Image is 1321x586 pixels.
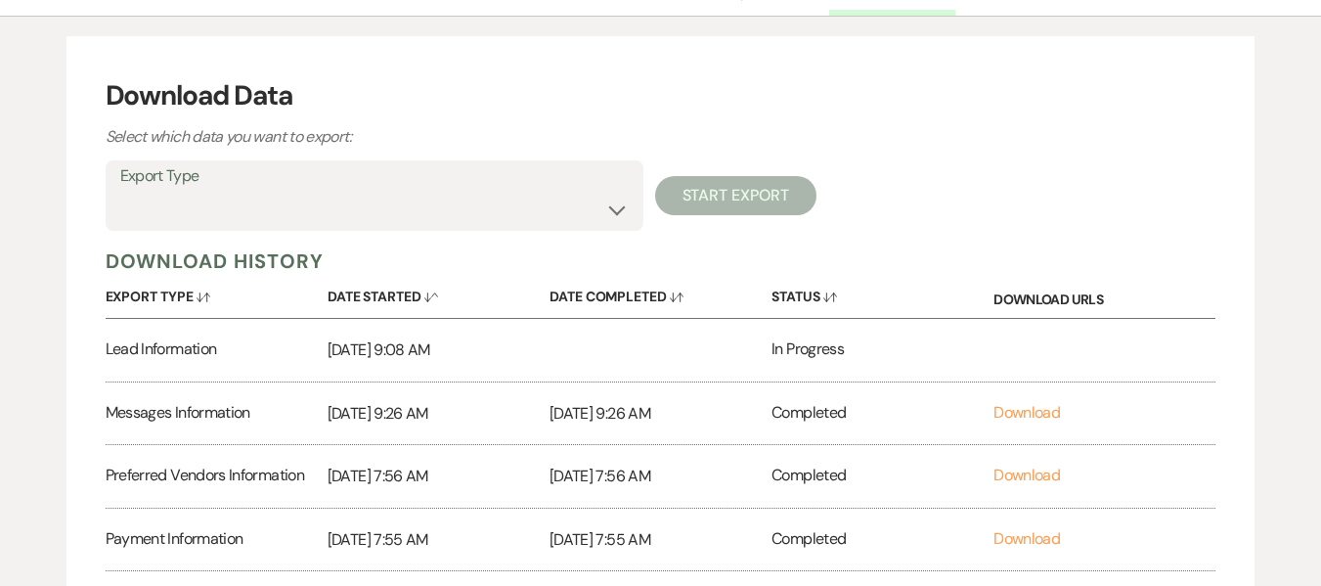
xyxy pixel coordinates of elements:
[106,248,1216,274] h5: Download History
[993,274,1215,318] div: Download URLs
[550,274,771,312] button: Date Completed
[771,274,993,312] button: Status
[993,402,1060,423] a: Download
[771,509,993,571] div: Completed
[328,338,550,363] p: [DATE] 9:08 AM
[328,401,550,427] p: [DATE] 9:26 AM
[771,319,993,382] div: In Progress
[328,464,550,489] p: [DATE] 7:56 AM
[106,383,328,445] div: Messages Information
[771,383,993,445] div: Completed
[120,162,629,191] label: Export Type
[328,274,550,312] button: Date Started
[550,527,771,553] p: [DATE] 7:55 AM
[328,527,550,553] p: [DATE] 7:55 AM
[771,445,993,508] div: Completed
[550,464,771,489] p: [DATE] 7:56 AM
[993,528,1060,549] a: Download
[106,75,1216,116] h3: Download Data
[106,509,328,571] div: Payment Information
[993,465,1060,485] a: Download
[550,401,771,427] p: [DATE] 9:26 AM
[106,274,328,312] button: Export Type
[106,319,328,382] div: Lead Information
[106,124,790,150] p: Select which data you want to export:
[106,445,328,508] div: Preferred Vendors Information
[655,176,816,215] button: Start Export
